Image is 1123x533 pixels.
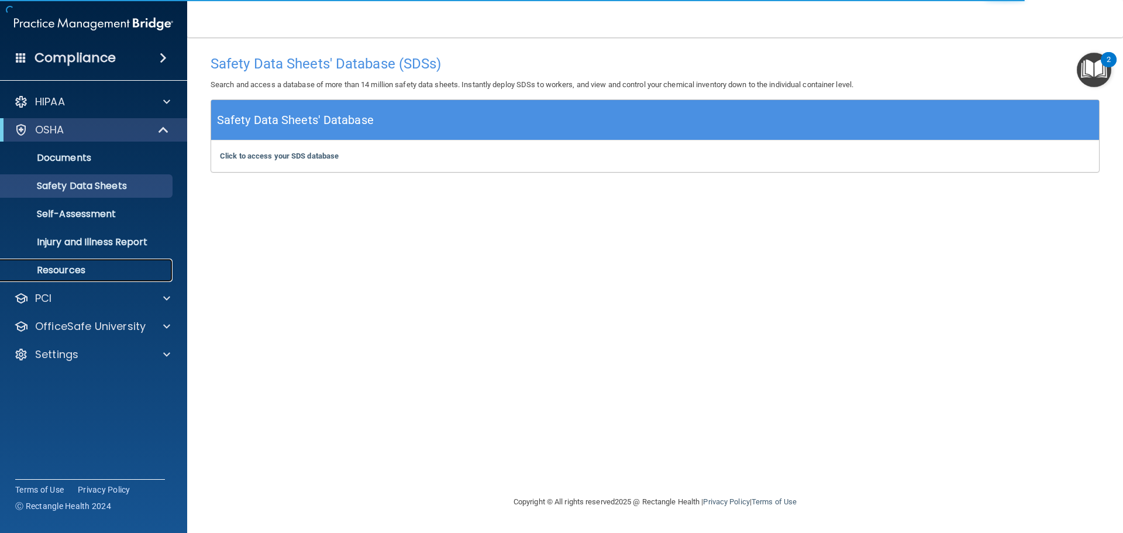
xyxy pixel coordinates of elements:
[752,497,797,506] a: Terms of Use
[35,123,64,137] p: OSHA
[35,50,116,66] h4: Compliance
[14,291,170,305] a: PCI
[78,484,130,496] a: Privacy Policy
[15,484,64,496] a: Terms of Use
[442,483,869,521] div: Copyright © All rights reserved 2025 @ Rectangle Health | |
[8,236,167,248] p: Injury and Illness Report
[35,291,51,305] p: PCI
[14,123,170,137] a: OSHA
[1107,60,1111,75] div: 2
[8,180,167,192] p: Safety Data Sheets
[211,56,1100,71] h4: Safety Data Sheets' Database (SDSs)
[703,497,749,506] a: Privacy Policy
[217,110,374,130] h5: Safety Data Sheets' Database
[220,152,339,160] a: Click to access your SDS database
[14,348,170,362] a: Settings
[8,264,167,276] p: Resources
[35,319,146,333] p: OfficeSafe University
[35,348,78,362] p: Settings
[8,152,167,164] p: Documents
[8,208,167,220] p: Self-Assessment
[1077,53,1111,87] button: Open Resource Center, 2 new notifications
[14,95,170,109] a: HIPAA
[14,12,173,36] img: PMB logo
[14,319,170,333] a: OfficeSafe University
[211,78,1100,92] p: Search and access a database of more than 14 million safety data sheets. Instantly deploy SDSs to...
[35,95,65,109] p: HIPAA
[15,500,111,512] span: Ⓒ Rectangle Health 2024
